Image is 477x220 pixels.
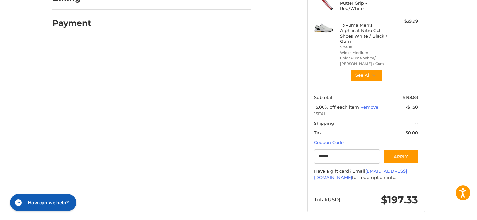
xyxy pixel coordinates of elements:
span: $198.83 [403,95,418,100]
a: Coupon Code [314,140,344,145]
div: Have a gift card? Email for redemption info. [314,168,418,181]
button: Apply [383,149,418,164]
a: Remove [360,104,378,110]
span: 15.00% off each item [314,104,360,110]
span: 15FALL [314,111,418,117]
span: Tax [314,130,322,135]
button: See All [350,69,382,81]
input: Gift Certificate or Coupon Code [314,149,380,164]
li: Size 10 [340,44,390,50]
span: Total (USD) [314,196,340,203]
li: Width Medium [340,50,390,56]
iframe: Gorgias live chat messenger [7,192,78,213]
span: -- [415,121,418,126]
h4: 1 x Puma Men's Alphacat Nitro Golf Shoes White / Black / Gum [340,22,390,44]
span: $197.33 [381,194,418,206]
h2: Payment [52,18,91,28]
span: Shipping [314,121,334,126]
span: -$1.50 [406,104,418,110]
li: Color Puma White/ [PERSON_NAME] / Gum [340,55,390,66]
div: $39.99 [392,18,418,25]
span: $0.00 [406,130,418,135]
span: Subtotal [314,95,332,100]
